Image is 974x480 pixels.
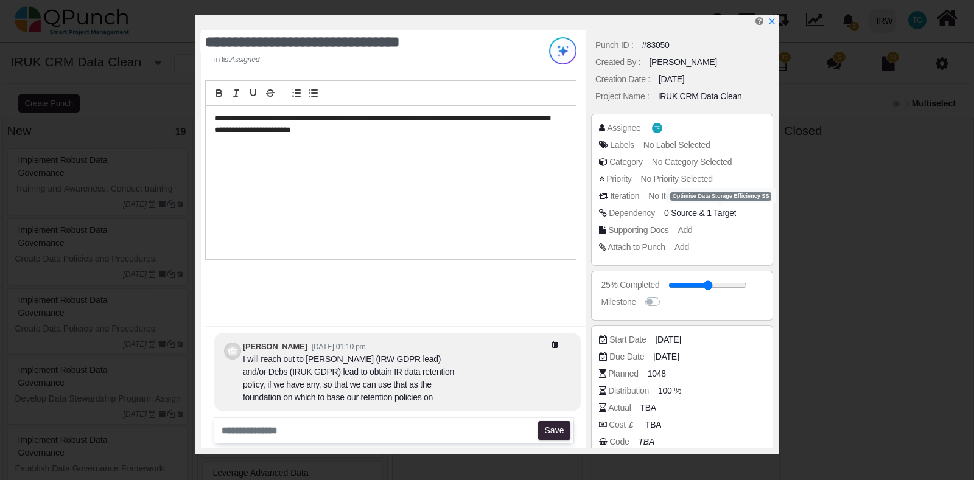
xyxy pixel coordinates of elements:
span: 1 Target [707,208,736,218]
span: 100 % [658,384,681,397]
div: Created By : [595,56,640,69]
div: #83050 [642,39,670,52]
div: [DATE] [659,73,684,86]
div: Due Date [609,350,644,363]
b: £ [629,420,633,430]
span: & [664,207,736,220]
small: [DATE] 01:10 pm [312,343,366,351]
div: Priority [606,173,631,186]
span: TBA [645,419,661,431]
span: [DATE] [655,333,681,346]
a: x [768,16,776,26]
b: [PERSON_NAME] [243,342,307,351]
div: Punch ID : [595,39,634,52]
span: Tayyib Choudhury [652,123,662,133]
span: No Category Selected [652,157,732,167]
span: 1048 [648,367,666,380]
span: TBA [640,402,656,414]
span: Add [678,225,693,235]
div: [PERSON_NAME] [649,56,717,69]
div: Project Name : [595,90,650,103]
div: Milestone [601,296,636,308]
div: I will reach out to [PERSON_NAME] (IRW GDPR lead) and/or Debs (IRUK GDPR) lead to obtain IR data ... [243,353,456,404]
span: Add [674,242,689,252]
div: Planned [608,367,638,380]
span: No Priority Selected [641,174,713,184]
div: Distribution [608,384,649,397]
img: Try writing with AI [549,37,576,64]
span: No Iteration Selected [648,191,724,201]
div: 25% Completed [601,279,660,291]
div: Labels [610,139,634,151]
div: Attach to Punch [608,241,665,254]
div: Creation Date : [595,73,650,86]
footer: in list [205,54,511,65]
div: IRUK CRM Data Clean [658,90,742,103]
div: Assignee [607,122,640,134]
div: Code [609,436,629,448]
span: TC [654,126,660,130]
div: Optimise Data Storage Efficiency SS [670,192,771,201]
span: No Label Selected [643,140,710,150]
span: [DATE] [653,350,679,363]
span: 0 Source [664,208,697,218]
div: Cost [609,419,636,431]
div: Dependency [609,207,655,220]
u: Assigned [230,55,259,64]
div: Actual [608,402,631,414]
i: Edit Punch [755,16,763,26]
cite: Source Title [230,55,259,64]
div: Start Date [609,333,646,346]
div: Iteration [610,190,639,203]
button: Save [538,421,570,440]
svg: x [768,17,776,26]
i: TBA [639,437,654,447]
div: Supporting Docs [608,224,668,237]
div: Category [609,156,643,169]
